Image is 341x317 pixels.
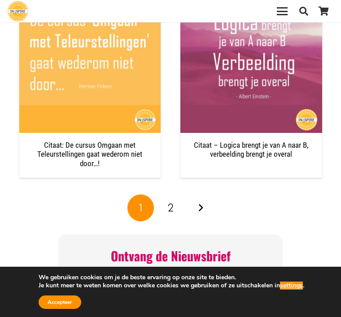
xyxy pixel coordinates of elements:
a: Ingspire - het zingevingsplatform met de mooiste spreuken en gouden inzichten over het leven [8,1,28,22]
button: Accepteer [39,295,81,309]
p: We gebruiken cookies om je de beste ervaring op onze site te bieden. [39,273,304,282]
span: Ontvang de Nieuwsbrief [111,247,231,265]
button: settings [280,282,303,290]
a: Pagina 2 [157,194,184,221]
span: Pagina 1 [127,194,154,221]
a: Citaat: De cursus Omgaan met Teleurstellingen gaat wederom niet door…! [37,141,142,168]
span: 1 [139,201,143,214]
span: 2 [168,201,174,214]
a: Citaat – Logica brengt je van A naar B, verbeelding brengt je overal [194,141,308,158]
a: Menu [271,6,294,17]
p: Je kunt meer te weten komen over welke cookies we gebruiken of ze uitschakelen in . [39,282,304,290]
